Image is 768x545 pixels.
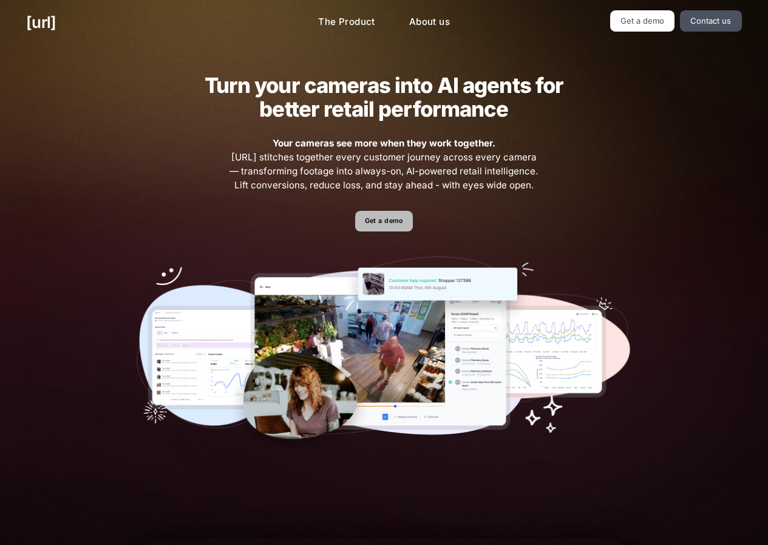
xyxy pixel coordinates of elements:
a: Contact us [680,10,742,32]
span: [URL] stitches together every customer journey across every camera — transforming footage into al... [228,137,540,192]
strong: Your cameras see more when they work together. [273,137,495,149]
img: Our tools [137,256,631,458]
a: Get a demo [355,211,413,232]
a: [URL] [26,10,56,34]
a: Get a demo [610,10,675,32]
h2: Turn your cameras into AI agents for better retail performance [185,74,582,121]
a: About us [399,10,460,34]
a: The Product [308,10,385,34]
